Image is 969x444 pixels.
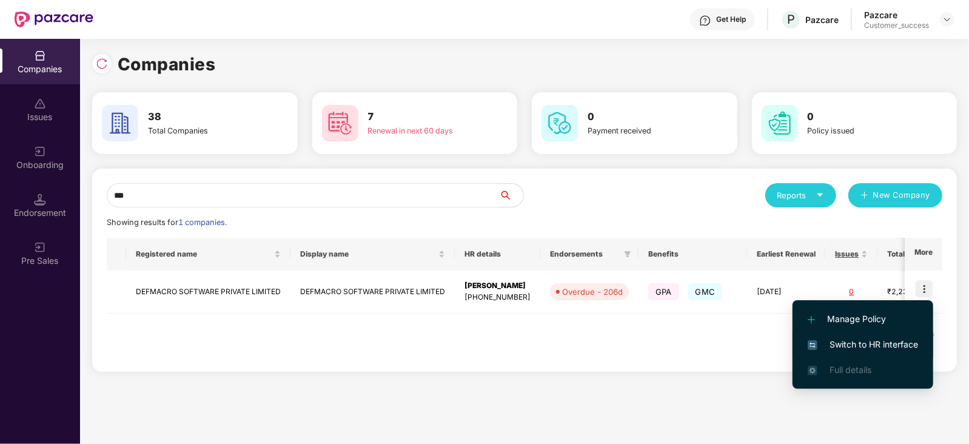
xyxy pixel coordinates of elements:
img: svg+xml;base64,PHN2ZyB3aWR0aD0iMjAiIGhlaWdodD0iMjAiIHZpZXdCb3g9IjAgMCAyMCAyMCIgZmlsbD0ibm9uZSIgeG... [34,241,46,254]
span: P [787,12,795,27]
div: Overdue - 206d [562,286,623,298]
div: ₹2,23,73,737.04 [887,286,948,298]
span: filter [624,251,631,258]
span: Total Premium [887,249,939,259]
span: Endorsements [550,249,619,259]
span: 1 companies. [178,218,227,227]
img: svg+xml;base64,PHN2ZyBpZD0iSXNzdWVzX2Rpc2FibGVkIiB4bWxucz0iaHR0cDovL3d3dy53My5vcmcvMjAwMC9zdmciIH... [34,98,46,110]
img: svg+xml;base64,PHN2ZyBpZD0iRHJvcGRvd24tMzJ4MzIiIHhtbG5zPSJodHRwOi8vd3d3LnczLm9yZy8yMDAwL3N2ZyIgd2... [942,15,952,24]
span: Switch to HR interface [808,338,918,351]
h3: 38 [148,109,252,125]
div: Reports [777,189,824,201]
span: caret-down [816,191,824,199]
div: Total Companies [148,125,252,137]
span: New Company [873,189,931,201]
td: [DATE] [747,271,825,314]
td: DEFMACRO SOFTWARE PRIVATE LIMITED [126,271,290,314]
img: svg+xml;base64,PHN2ZyB4bWxucz0iaHR0cDovL3d3dy53My5vcmcvMjAwMC9zdmciIHdpZHRoPSI2MCIgaGVpZ2h0PSI2MC... [541,105,578,141]
span: Showing results for [107,218,227,227]
th: HR details [455,238,540,271]
button: search [498,183,524,207]
img: svg+xml;base64,PHN2ZyB4bWxucz0iaHR0cDovL3d3dy53My5vcmcvMjAwMC9zdmciIHdpZHRoPSIxMi4yMDEiIGhlaWdodD... [808,316,815,323]
h3: 0 [808,109,912,125]
th: Display name [290,238,455,271]
span: Registered name [136,249,272,259]
th: Issues [825,238,877,271]
h3: 0 [588,109,692,125]
h3: 7 [368,109,472,125]
span: Display name [300,249,436,259]
span: Full details [830,365,871,375]
th: More [905,238,942,271]
th: Benefits [639,238,747,271]
div: Renewal in next 60 days [368,125,472,137]
div: [PHONE_NUMBER] [464,292,531,303]
span: GPA [648,283,679,300]
div: 0 [835,286,868,298]
span: filter [622,247,634,261]
div: Get Help [716,15,746,24]
th: Registered name [126,238,290,271]
img: svg+xml;base64,PHN2ZyB4bWxucz0iaHR0cDovL3d3dy53My5vcmcvMjAwMC9zdmciIHdpZHRoPSIxNiIgaGVpZ2h0PSIxNi... [808,340,817,350]
div: [PERSON_NAME] [464,280,531,292]
span: Manage Policy [808,312,918,326]
th: Total Premium [877,238,957,271]
td: DEFMACRO SOFTWARE PRIVATE LIMITED [290,271,455,314]
img: svg+xml;base64,PHN2ZyB4bWxucz0iaHR0cDovL3d3dy53My5vcmcvMjAwMC9zdmciIHdpZHRoPSI2MCIgaGVpZ2h0PSI2MC... [322,105,358,141]
span: GMC [688,283,723,300]
img: svg+xml;base64,PHN2ZyB4bWxucz0iaHR0cDovL3d3dy53My5vcmcvMjAwMC9zdmciIHdpZHRoPSI2MCIgaGVpZ2h0PSI2MC... [102,105,138,141]
th: Earliest Renewal [747,238,825,271]
img: svg+xml;base64,PHN2ZyB4bWxucz0iaHR0cDovL3d3dy53My5vcmcvMjAwMC9zdmciIHdpZHRoPSIxNi4zNjMiIGhlaWdodD... [808,366,817,375]
div: Pazcare [864,9,929,21]
img: svg+xml;base64,PHN2ZyB3aWR0aD0iMTQuNSIgaGVpZ2h0PSIxNC41IiB2aWV3Qm94PSIwIDAgMTYgMTYiIGZpbGw9Im5vbm... [34,193,46,206]
span: search [498,190,523,200]
span: Issues [835,249,859,259]
img: svg+xml;base64,PHN2ZyBpZD0iUmVsb2FkLTMyeDMyIiB4bWxucz0iaHR0cDovL3d3dy53My5vcmcvMjAwMC9zdmciIHdpZH... [96,58,108,70]
img: New Pazcare Logo [15,12,93,27]
img: svg+xml;base64,PHN2ZyBpZD0iQ29tcGFuaWVzIiB4bWxucz0iaHR0cDovL3d3dy53My5vcmcvMjAwMC9zdmciIHdpZHRoPS... [34,50,46,62]
img: svg+xml;base64,PHN2ZyBpZD0iSGVscC0zMngzMiIgeG1sbnM9Imh0dHA6Ly93d3cudzMub3JnLzIwMDAvc3ZnIiB3aWR0aD... [699,15,711,27]
img: svg+xml;base64,PHN2ZyB3aWR0aD0iMjAiIGhlaWdodD0iMjAiIHZpZXdCb3g9IjAgMCAyMCAyMCIgZmlsbD0ibm9uZSIgeG... [34,146,46,158]
img: svg+xml;base64,PHN2ZyB4bWxucz0iaHR0cDovL3d3dy53My5vcmcvMjAwMC9zdmciIHdpZHRoPSI2MCIgaGVpZ2h0PSI2MC... [762,105,798,141]
div: Customer_success [864,21,929,30]
div: Pazcare [805,14,839,25]
button: plusNew Company [848,183,942,207]
img: icon [916,280,933,297]
h1: Companies [118,51,216,78]
div: Policy issued [808,125,912,137]
span: plus [860,191,868,201]
div: Payment received [588,125,692,137]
